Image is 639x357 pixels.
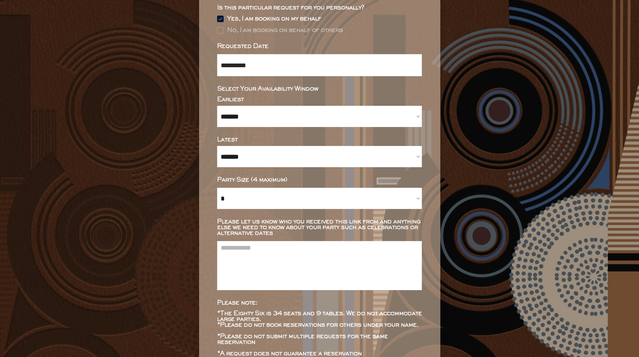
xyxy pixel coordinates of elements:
[217,86,422,92] div: Select Your Availability Window
[227,16,321,22] div: Yes, I am booking on my behalf
[217,177,422,183] div: Party Size (4 maximum)
[217,16,224,22] img: Group%2048096532.svg
[217,5,422,11] div: Is this particular request for you personally?
[217,300,422,306] div: Please note:
[217,219,422,236] div: Please let us know who you received this link from and anything else we need to know about your p...
[217,137,422,143] div: Latest
[217,97,422,102] div: Earliest
[217,43,422,49] div: Requested Date
[217,27,224,34] img: Rectangle%20315%20%281%29.svg
[227,27,343,33] div: No, I am booking on behalf of others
